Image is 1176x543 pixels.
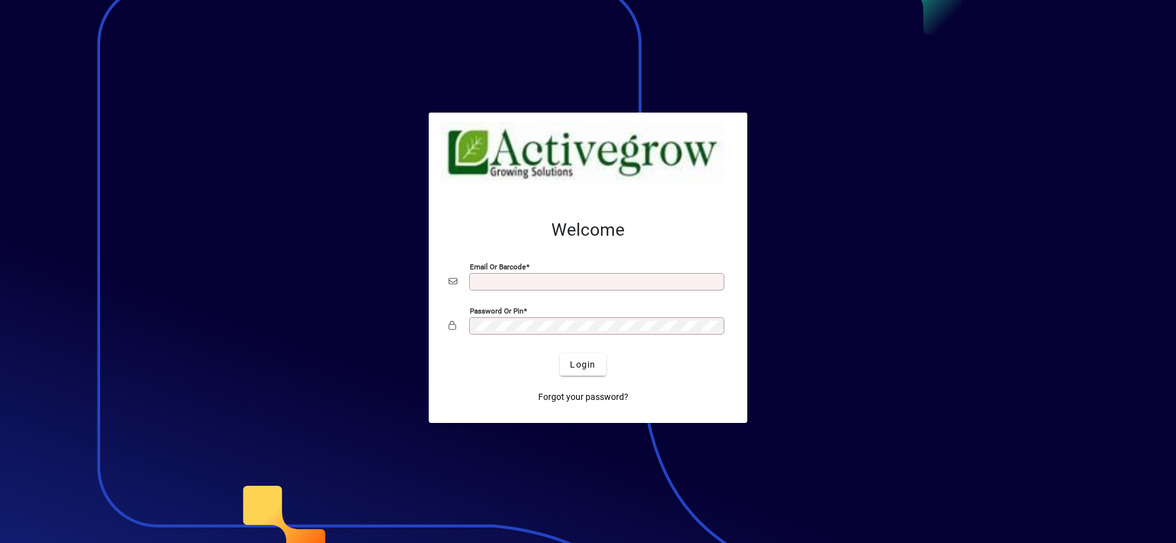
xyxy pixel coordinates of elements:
[470,262,526,271] mat-label: Email or Barcode
[570,358,595,371] span: Login
[560,353,605,376] button: Login
[470,307,523,315] mat-label: Password or Pin
[533,386,633,408] a: Forgot your password?
[538,391,628,404] span: Forgot your password?
[449,220,727,241] h2: Welcome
